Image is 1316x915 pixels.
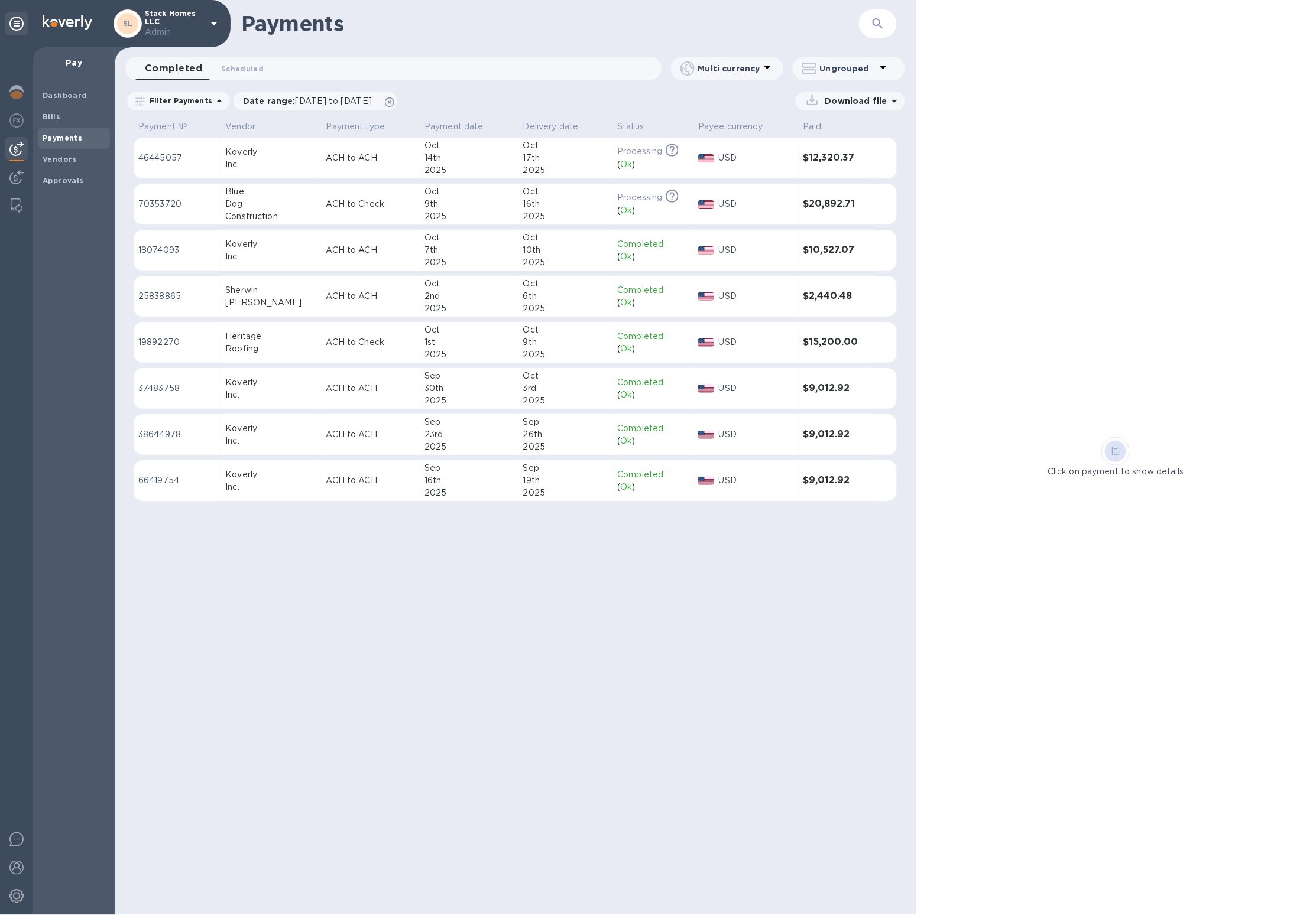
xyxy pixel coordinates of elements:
p: Ok [620,343,632,355]
p: Ok [620,297,632,309]
p: Ok [620,204,632,217]
h3: $10,527.07 [803,245,870,256]
p: Ok [620,250,632,263]
div: ( ) [617,158,689,171]
p: Completed [617,376,689,389]
div: Inc. [225,250,316,263]
div: Sep [523,416,608,428]
span: Payment date [424,121,499,133]
p: Payment date [424,121,484,133]
div: 2025 [523,164,608,177]
div: Koverly [225,422,316,435]
h1: Payments [241,11,859,36]
div: Heritage [225,330,316,343]
h3: $12,320.37 [803,152,870,164]
p: USD [719,474,794,487]
p: Ok [620,158,632,171]
p: Completed [617,422,689,435]
div: Inc. [225,481,316,493]
p: USD [719,152,794,164]
p: Stack Homes LLC [145,9,204,38]
span: Status [617,121,659,133]
p: Vendor [225,121,255,133]
div: 17th [523,152,608,164]
div: Sep [424,370,514,382]
p: Delivery date [523,121,579,133]
div: 9th [523,336,608,349]
div: Dog [225,198,316,210]
div: Koverly [225,376,316,389]
p: Payment № [138,121,187,133]
div: 3rd [523,382,608,395]
p: 38644978 [138,428,216,441]
div: 1st [424,336,514,349]
p: Completed [617,238,689,250]
span: Paid [803,121,837,133]
div: Sep [424,416,514,428]
div: 16th [424,474,514,487]
img: USD [698,477,714,485]
b: Vendors [43,155,77,164]
p: Filter Payments [145,96,212,106]
div: Oct [523,185,608,198]
div: Oct [523,370,608,382]
div: Oct [523,139,608,152]
p: Pay [43,57,105,69]
b: Dashboard [43,91,87,100]
p: ACH to ACH [326,290,416,302]
div: 2025 [523,256,608,269]
p: 18074093 [138,244,216,256]
div: 2025 [523,487,608,499]
div: Sherwin [225,284,316,297]
img: USD [698,246,714,255]
p: ACH to ACH [326,474,416,487]
p: Download file [821,95,887,107]
div: 6th [523,290,608,302]
div: 16th [523,198,608,210]
p: USD [719,198,794,210]
div: 2025 [523,441,608,453]
p: ACH to ACH [326,382,416,395]
div: 2025 [424,395,514,407]
p: Completed [617,284,689,297]
div: 2025 [424,256,514,269]
span: Completed [145,60,202,77]
img: USD [698,292,714,301]
div: Oct [523,278,608,290]
div: ( ) [617,389,689,401]
p: Multi currency [698,63,760,74]
p: Ok [620,389,632,401]
div: 19th [523,474,608,487]
p: Completed [617,330,689,343]
div: Roofing [225,343,316,355]
div: Sep [523,462,608,474]
h3: $9,012.92 [803,475,870,486]
div: Koverly [225,238,316,250]
div: Oct [424,324,514,336]
p: Payee currency [698,121,763,133]
p: USD [719,428,794,441]
span: Vendor [225,121,271,133]
p: ACH to Check [326,198,416,210]
span: Payee currency [698,121,778,133]
div: ( ) [617,204,689,217]
div: Construction [225,210,316,223]
img: Logo [43,15,92,30]
p: Processing [617,191,662,204]
img: USD [698,338,714,347]
div: ( ) [617,250,689,263]
div: 30th [424,382,514,395]
div: 2025 [424,487,514,499]
span: Payment № [138,121,203,133]
div: Koverly [225,468,316,481]
b: Approvals [43,176,84,185]
p: USD [719,336,794,349]
div: ( ) [617,297,689,309]
img: Foreign exchange [9,113,24,128]
b: SL [123,19,133,28]
div: 2025 [424,441,514,453]
div: Inc. [225,158,316,171]
p: Ungrouped [820,63,876,74]
div: Unpin categories [5,12,28,35]
div: 2025 [523,395,608,407]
